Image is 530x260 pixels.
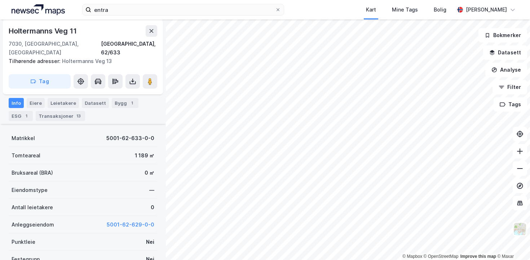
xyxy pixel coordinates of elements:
[485,63,527,77] button: Analyse
[12,169,53,177] div: Bruksareal (BRA)
[9,98,24,108] div: Info
[12,134,35,143] div: Matrikkel
[9,111,33,121] div: ESG
[366,5,376,14] div: Kart
[478,28,527,42] button: Bokmerker
[9,25,78,37] div: Holtermanns Veg 11
[12,4,65,15] img: logo.a4113a55bc3d86da70a041830d287a7e.svg
[151,203,154,212] div: 0
[494,225,530,260] iframe: Chat Widget
[9,57,151,66] div: Holtermanns Veg 13
[392,5,418,14] div: Mine Tags
[466,5,507,14] div: [PERSON_NAME]
[493,80,527,94] button: Filter
[513,222,527,236] img: Z
[112,98,138,108] div: Bygg
[27,98,45,108] div: Eiere
[12,151,40,160] div: Tomteareal
[145,169,154,177] div: 0 ㎡
[101,40,157,57] div: [GEOGRAPHIC_DATA], 62/633
[434,5,446,14] div: Bolig
[12,203,53,212] div: Antall leietakere
[12,220,54,229] div: Anleggseiendom
[402,254,422,259] a: Mapbox
[494,97,527,112] button: Tags
[36,111,85,121] div: Transaksjoner
[9,74,71,89] button: Tag
[146,238,154,246] div: Nei
[107,220,154,229] button: 5001-62-629-0-0
[9,40,101,57] div: 7030, [GEOGRAPHIC_DATA], [GEOGRAPHIC_DATA]
[128,99,136,107] div: 1
[149,186,154,194] div: —
[9,58,62,64] span: Tilhørende adresser:
[424,254,459,259] a: OpenStreetMap
[135,151,154,160] div: 1 189 ㎡
[106,134,154,143] div: 5001-62-633-0-0
[494,225,530,260] div: Kontrollprogram for chat
[23,112,30,120] div: 1
[483,45,527,60] button: Datasett
[460,254,496,259] a: Improve this map
[48,98,79,108] div: Leietakere
[12,238,35,246] div: Punktleie
[82,98,109,108] div: Datasett
[75,112,82,120] div: 13
[12,186,48,194] div: Eiendomstype
[91,4,275,15] input: Søk på adresse, matrikkel, gårdeiere, leietakere eller personer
